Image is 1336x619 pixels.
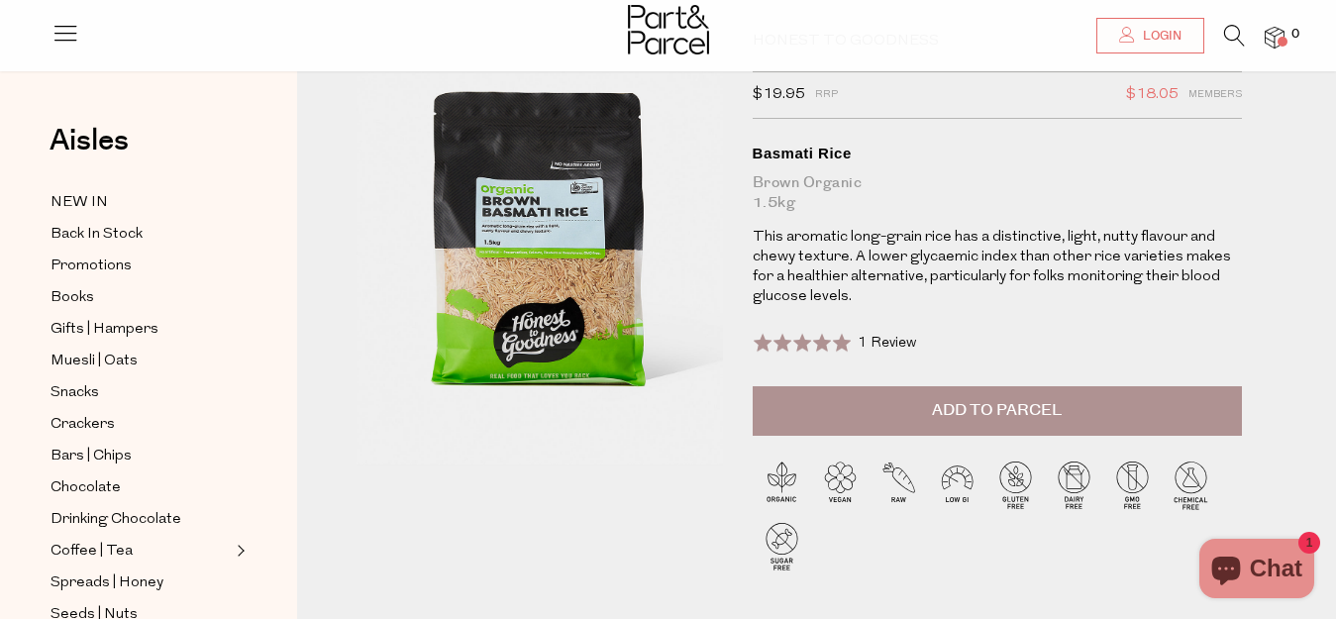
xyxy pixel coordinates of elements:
[1286,26,1304,44] span: 0
[1188,82,1242,108] span: Members
[51,475,231,500] a: Chocolate
[51,507,231,532] a: Drinking Chocolate
[1193,539,1320,603] inbox-online-store-chat: Shopify online store chat
[51,190,231,215] a: NEW IN
[51,476,121,500] span: Chocolate
[51,508,181,532] span: Drinking Chocolate
[753,456,811,514] img: P_P-ICONS-Live_Bec_V11_Organic.svg
[753,386,1243,436] button: Add to Parcel
[51,254,231,278] a: Promotions
[232,539,246,563] button: Expand/Collapse Coffee | Tea
[51,539,231,564] a: Coffee | Tea
[1045,456,1103,514] img: P_P-ICONS-Live_Bec_V11_Dairy_Free.svg
[1126,82,1179,108] span: $18.05
[753,228,1243,307] p: This aromatic long-grain rice has a distinctive, light, nutty flavour and chewy texture. A lower ...
[51,317,231,342] a: Gifts | Hampers
[51,381,99,405] span: Snacks
[50,126,129,175] a: Aisles
[753,82,805,108] span: $19.95
[1265,27,1285,48] a: 0
[1138,28,1182,45] span: Login
[51,540,133,564] span: Coffee | Tea
[51,286,94,310] span: Books
[858,336,916,351] span: 1 Review
[753,517,811,575] img: P_P-ICONS-Live_Bec_V11_Sugar_Free.svg
[753,144,1243,163] div: Basmati Rice
[870,456,928,514] img: P_P-ICONS-Live_Bec_V11_Raw.svg
[51,285,231,310] a: Books
[51,571,163,595] span: Spreads | Honey
[51,350,138,373] span: Muesli | Oats
[1162,456,1220,514] img: P_P-ICONS-Live_Bec_V11_Chemical_Free.svg
[51,318,158,342] span: Gifts | Hampers
[932,399,1062,422] span: Add to Parcel
[51,444,231,468] a: Bars | Chips
[986,456,1045,514] img: P_P-ICONS-Live_Bec_V11_Gluten_Free.svg
[51,445,132,468] span: Bars | Chips
[357,32,723,464] img: Basmati Rice
[51,380,231,405] a: Snacks
[51,255,132,278] span: Promotions
[1103,456,1162,514] img: P_P-ICONS-Live_Bec_V11_GMO_Free.svg
[51,412,231,437] a: Crackers
[1096,18,1204,53] a: Login
[51,223,143,247] span: Back In Stock
[753,173,1243,213] div: Brown Organic 1.5kg
[51,222,231,247] a: Back In Stock
[815,82,838,108] span: RRP
[928,456,986,514] img: P_P-ICONS-Live_Bec_V11_Low_Gi.svg
[628,5,709,54] img: Part&Parcel
[51,349,231,373] a: Muesli | Oats
[51,570,231,595] a: Spreads | Honey
[51,413,115,437] span: Crackers
[811,456,870,514] img: P_P-ICONS-Live_Bec_V11_Vegan.svg
[51,191,108,215] span: NEW IN
[50,119,129,162] span: Aisles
